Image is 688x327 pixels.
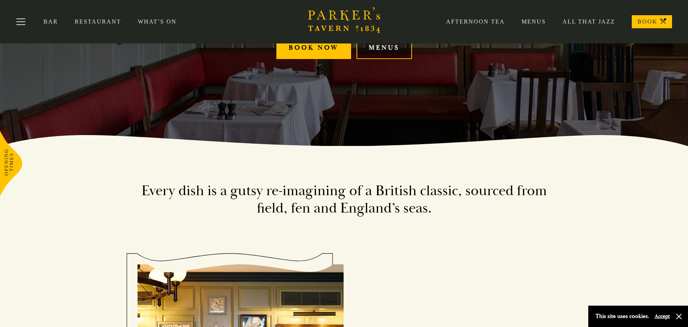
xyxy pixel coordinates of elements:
[675,313,683,320] button: Close and accept
[596,311,649,322] p: This site uses cookies.
[137,182,551,217] h2: Every dish is a gutsy re-imagining of a British classic, sourced from field, fen and England’s seas.
[276,37,351,59] a: Book Now
[357,37,412,59] a: Menus
[655,313,670,320] button: Accept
